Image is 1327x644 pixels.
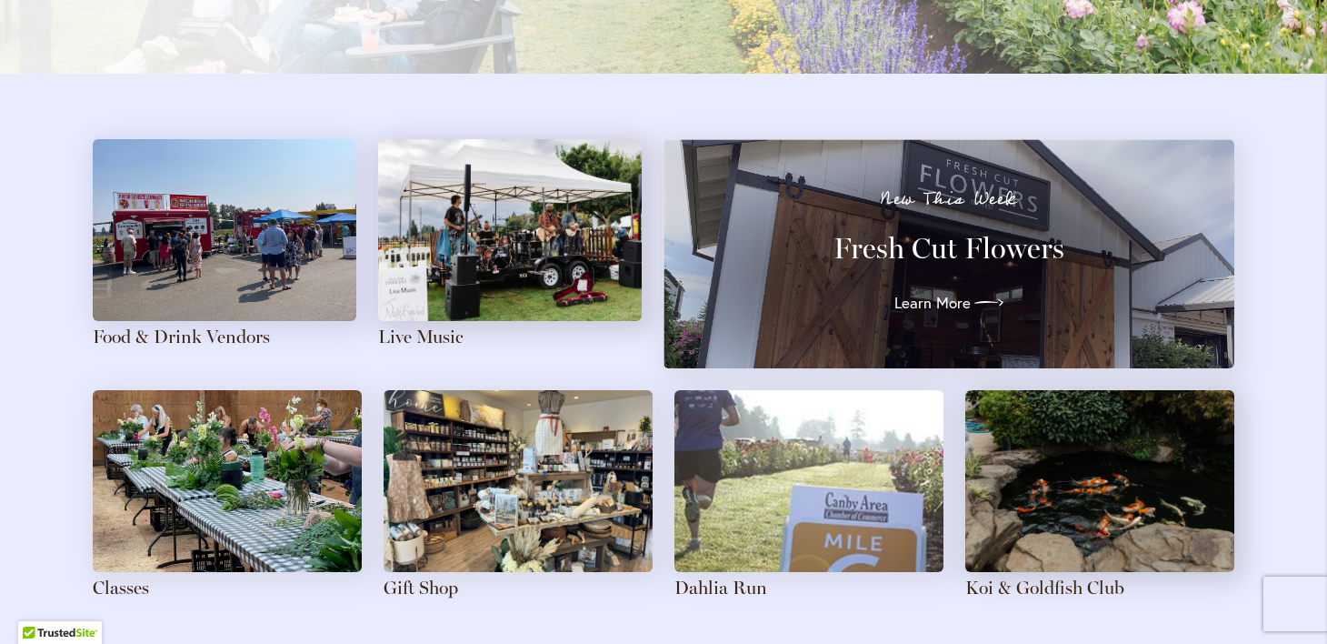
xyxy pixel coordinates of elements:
a: Gift Shop [384,577,458,599]
img: Attendees gather around food trucks on a sunny day at the farm [93,139,356,321]
img: A runner passes the mile 6 sign in a field of dahlias [674,390,943,572]
img: A four-person band plays with a field of pink dahlias in the background [378,139,642,321]
a: Koi & Goldfish Club [965,577,1124,599]
img: The dahlias themed gift shop has a feature table in the center, with shelves of local and special... [384,390,653,572]
a: Learn More [894,288,1003,317]
a: Live Music [378,326,464,347]
a: Food & Drink Vendors [93,326,270,347]
img: Orange and white mottled koi swim in a rock-lined pond [965,390,1234,572]
p: New This Week [696,190,1202,208]
a: Dahlia Run [674,577,767,599]
span: Learn More [894,292,971,314]
h3: Fresh Cut Flowers [696,230,1202,267]
a: Classes [93,577,149,599]
img: Blank canvases are set up on long tables in anticipation of an art class [93,390,362,572]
